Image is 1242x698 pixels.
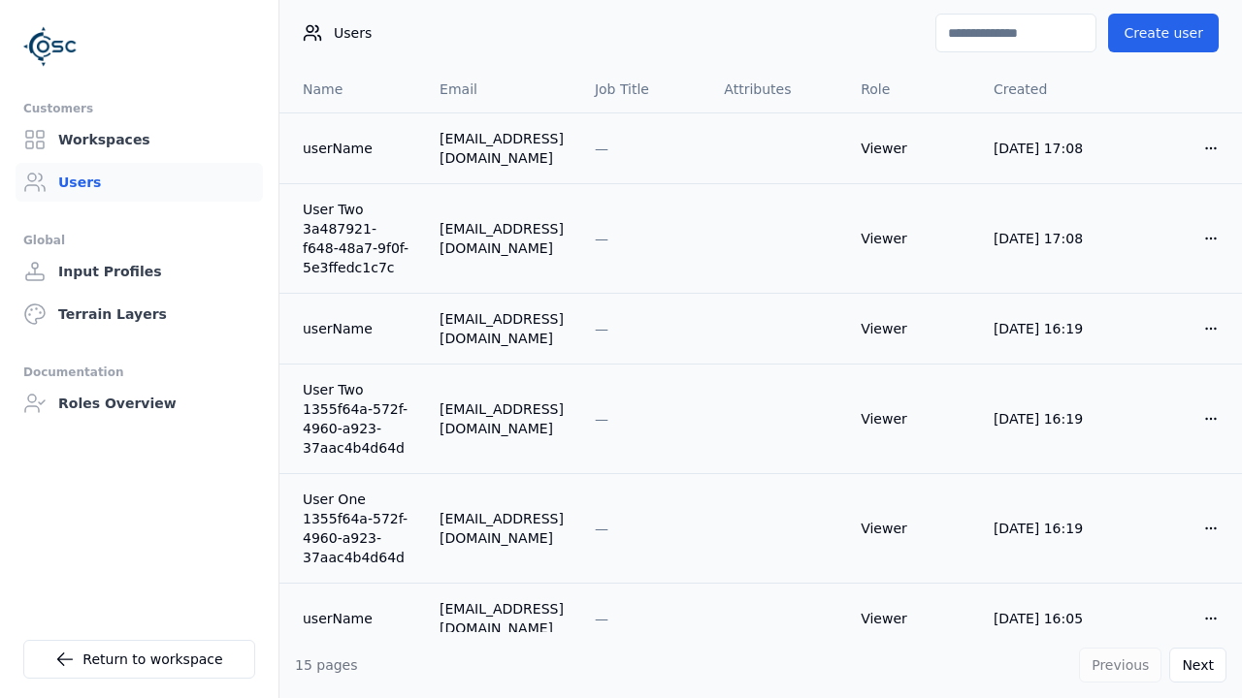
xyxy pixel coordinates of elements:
div: Viewer [861,519,963,538]
div: [DATE] 17:08 [994,229,1096,248]
th: Name [279,66,424,112]
div: [DATE] 16:05 [994,609,1096,628]
span: — [595,521,608,536]
div: [EMAIL_ADDRESS][DOMAIN_NAME] [440,219,564,258]
img: Logo [23,19,78,74]
a: userName [303,139,409,158]
a: userName [303,609,409,628]
a: Return to workspace [23,640,255,679]
a: User One 1355f64a-572f-4960-a923-37aac4b4d64d [303,490,409,567]
span: 15 pages [295,657,358,673]
div: [EMAIL_ADDRESS][DOMAIN_NAME] [440,599,564,638]
a: Input Profiles [16,252,263,291]
span: — [595,611,608,626]
a: Workspaces [16,120,263,159]
a: Terrain Layers [16,295,263,333]
span: — [595,411,608,427]
a: Users [16,163,263,202]
button: Next [1169,648,1226,682]
div: Viewer [861,409,963,428]
a: Roles Overview [16,384,263,423]
th: Created [978,66,1112,112]
a: User Two 3a487921-f648-48a7-9f0f-5e3ffedc1c7c [303,200,409,277]
div: [DATE] 16:19 [994,319,1096,338]
a: userName [303,319,409,338]
div: [DATE] 17:08 [994,139,1096,158]
div: [EMAIL_ADDRESS][DOMAIN_NAME] [440,129,564,168]
div: Customers [23,97,255,120]
a: User Two 1355f64a-572f-4960-a923-37aac4b4d64d [303,380,409,458]
span: — [595,321,608,336]
div: Viewer [861,139,963,158]
div: [EMAIL_ADDRESS][DOMAIN_NAME] [440,309,564,348]
div: Global [23,229,255,252]
span: — [595,141,608,156]
div: [DATE] 16:19 [994,519,1096,538]
div: [DATE] 16:19 [994,409,1096,428]
div: [EMAIL_ADDRESS][DOMAIN_NAME] [440,399,564,438]
button: Create user [1108,14,1219,52]
th: Attributes [708,66,845,112]
div: Documentation [23,361,255,384]
th: Email [424,66,579,112]
div: [EMAIL_ADDRESS][DOMAIN_NAME] [440,509,564,548]
span: Users [334,23,372,43]
th: Job Title [579,66,708,112]
span: — [595,231,608,246]
div: Viewer [861,229,963,248]
th: Role [845,66,978,112]
div: Viewer [861,319,963,338]
div: Viewer [861,609,963,628]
